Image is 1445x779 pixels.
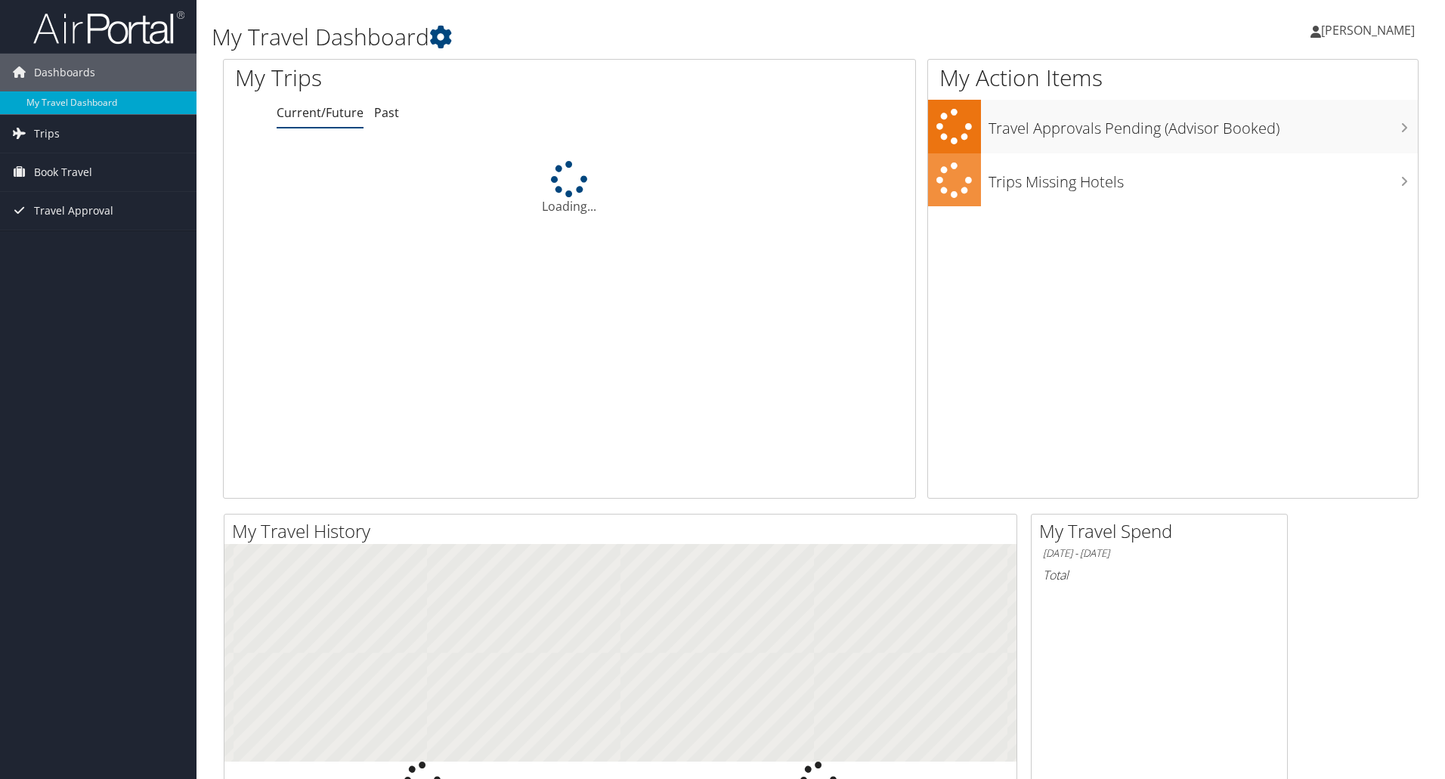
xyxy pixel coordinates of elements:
[212,21,1024,53] h1: My Travel Dashboard
[928,62,1418,94] h1: My Action Items
[34,54,95,91] span: Dashboards
[1321,22,1415,39] span: [PERSON_NAME]
[34,115,60,153] span: Trips
[989,110,1418,139] h3: Travel Approvals Pending (Advisor Booked)
[34,192,113,230] span: Travel Approval
[33,10,184,45] img: airportal-logo.png
[277,104,364,121] a: Current/Future
[989,164,1418,193] h3: Trips Missing Hotels
[1310,8,1430,53] a: [PERSON_NAME]
[374,104,399,121] a: Past
[928,153,1418,207] a: Trips Missing Hotels
[1043,567,1276,583] h6: Total
[224,161,915,215] div: Loading...
[34,153,92,191] span: Book Travel
[235,62,616,94] h1: My Trips
[232,518,1016,544] h2: My Travel History
[928,100,1418,153] a: Travel Approvals Pending (Advisor Booked)
[1043,546,1276,561] h6: [DATE] - [DATE]
[1039,518,1287,544] h2: My Travel Spend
